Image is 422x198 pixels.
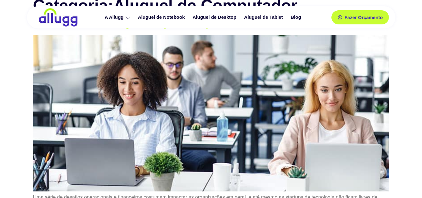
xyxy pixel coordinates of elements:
[190,12,241,23] a: Aluguel de Desktop
[331,10,389,24] a: Fazer Orçamento
[241,12,288,23] a: Aluguel de Tablet
[135,12,190,23] a: Aluguel de Notebook
[345,15,383,20] span: Fazer Orçamento
[287,12,305,23] a: Blog
[102,12,135,23] a: A Allugg
[38,8,78,27] img: locação de TI é Allugg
